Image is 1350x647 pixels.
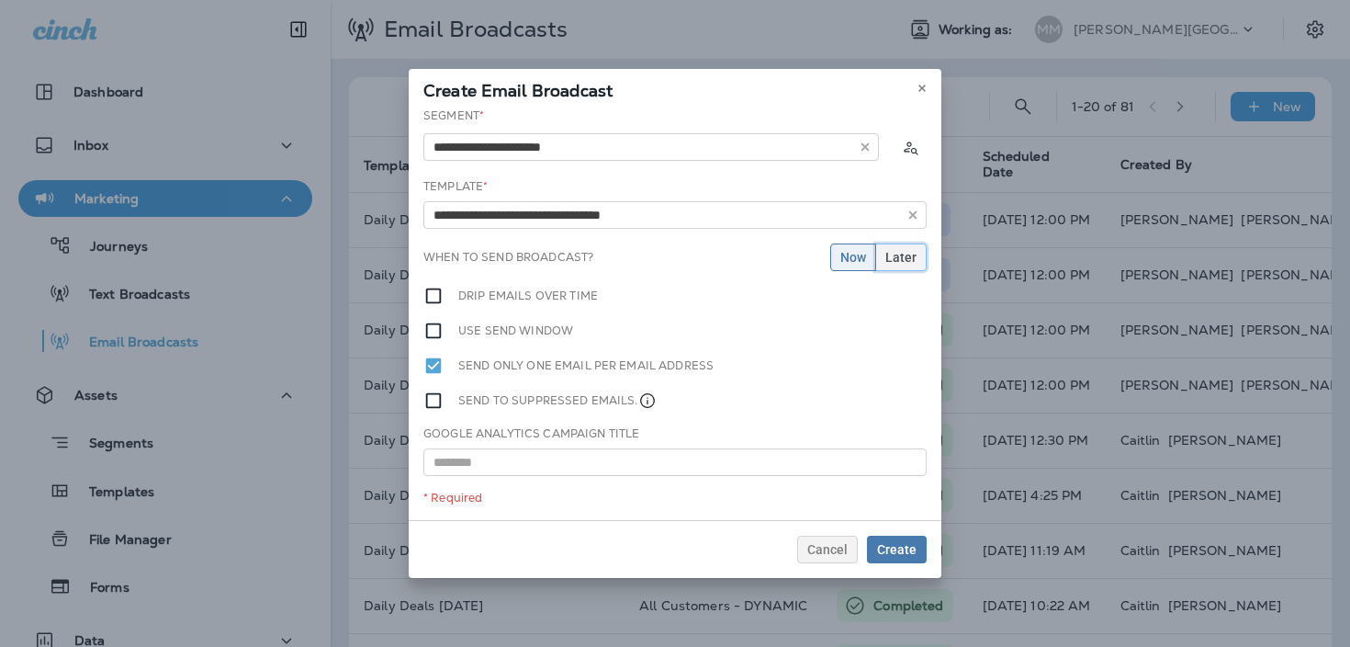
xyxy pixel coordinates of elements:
label: Segment [423,108,484,123]
span: Create [877,543,917,556]
span: Later [885,251,917,264]
span: Now [840,251,866,264]
label: Drip emails over time [458,286,598,306]
label: Send to suppressed emails. [458,391,657,411]
button: Create [867,536,927,563]
div: Create Email Broadcast [409,69,941,108]
button: Later [875,244,927,271]
label: When to send broadcast? [423,250,593,265]
button: Now [830,244,876,271]
label: Template [423,179,488,194]
span: Cancel [807,543,848,556]
label: Send only one email per email address [458,356,714,376]
button: Calculate the estimated number of emails to be sent based on selected segment. (This could take a... [894,131,927,164]
div: * Required [423,491,927,505]
label: Google Analytics Campaign Title [423,426,639,441]
label: Use send window [458,321,573,341]
button: Cancel [797,536,858,563]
